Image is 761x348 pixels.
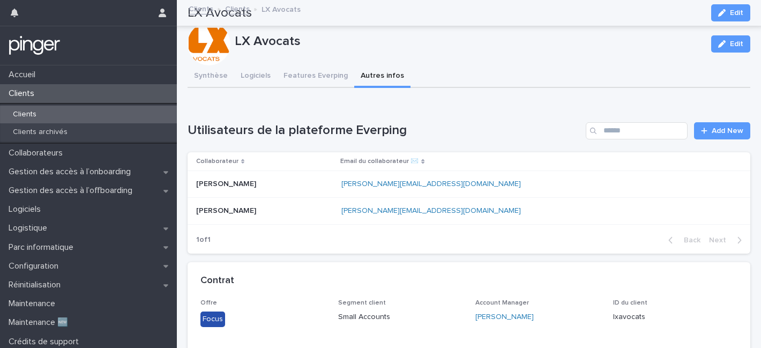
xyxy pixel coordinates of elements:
a: Clients [225,2,250,14]
p: Gestion des accès à l’offboarding [4,186,141,196]
p: LX Avocats [262,3,301,14]
input: Search [586,122,688,139]
p: Logistique [4,223,56,233]
div: Focus [200,312,225,327]
button: Autres infos [354,65,411,88]
p: Configuration [4,261,67,271]
p: Parc informatique [4,242,82,253]
p: 1 of 1 [188,227,219,253]
p: Email du collaborateur ✉️ [340,156,419,167]
p: Maintenance 🆕 [4,317,77,328]
a: Clients [189,2,213,14]
p: [PERSON_NAME] [196,177,258,189]
p: Clients [4,110,45,119]
span: Offre [200,300,217,306]
span: Add New [712,127,743,135]
p: Clients archivés [4,128,76,137]
p: Crédits de support [4,337,87,347]
p: Gestion des accès à l’onboarding [4,167,139,177]
span: Account Manager [475,300,529,306]
tr: [PERSON_NAME][PERSON_NAME] [PERSON_NAME][EMAIL_ADDRESS][DOMAIN_NAME] [188,197,750,224]
a: [PERSON_NAME][EMAIL_ADDRESS][DOMAIN_NAME] [341,207,521,214]
span: Segment client [338,300,386,306]
h2: Contrat [200,275,234,287]
button: Edit [711,35,750,53]
button: Logiciels [234,65,277,88]
button: Next [705,235,750,245]
button: Features Everping [277,65,354,88]
p: Accueil [4,70,44,80]
p: Clients [4,88,43,99]
p: LX Avocats [235,34,703,49]
span: Edit [730,40,743,48]
a: [PERSON_NAME][EMAIL_ADDRESS][DOMAIN_NAME] [341,180,521,188]
p: lxavocats [613,312,738,323]
a: [PERSON_NAME] [475,312,534,323]
button: Synthèse [188,65,234,88]
h1: Utilisateurs de la plateforme Everping [188,123,581,138]
p: Réinitialisation [4,280,69,290]
span: Next [709,236,733,244]
tr: [PERSON_NAME][PERSON_NAME] [PERSON_NAME][EMAIL_ADDRESS][DOMAIN_NAME] [188,171,750,198]
img: mTgBEunGTSyRkCgitkcU [9,35,61,56]
p: Logiciels [4,204,49,214]
p: Maintenance [4,299,64,309]
p: Collaborateurs [4,148,71,158]
a: Add New [694,122,750,139]
span: ID du client [613,300,647,306]
p: [PERSON_NAME] [196,204,258,216]
p: Small Accounts [338,312,463,323]
button: Back [660,235,705,245]
span: Back [677,236,700,244]
p: Collaborateur [196,156,238,167]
